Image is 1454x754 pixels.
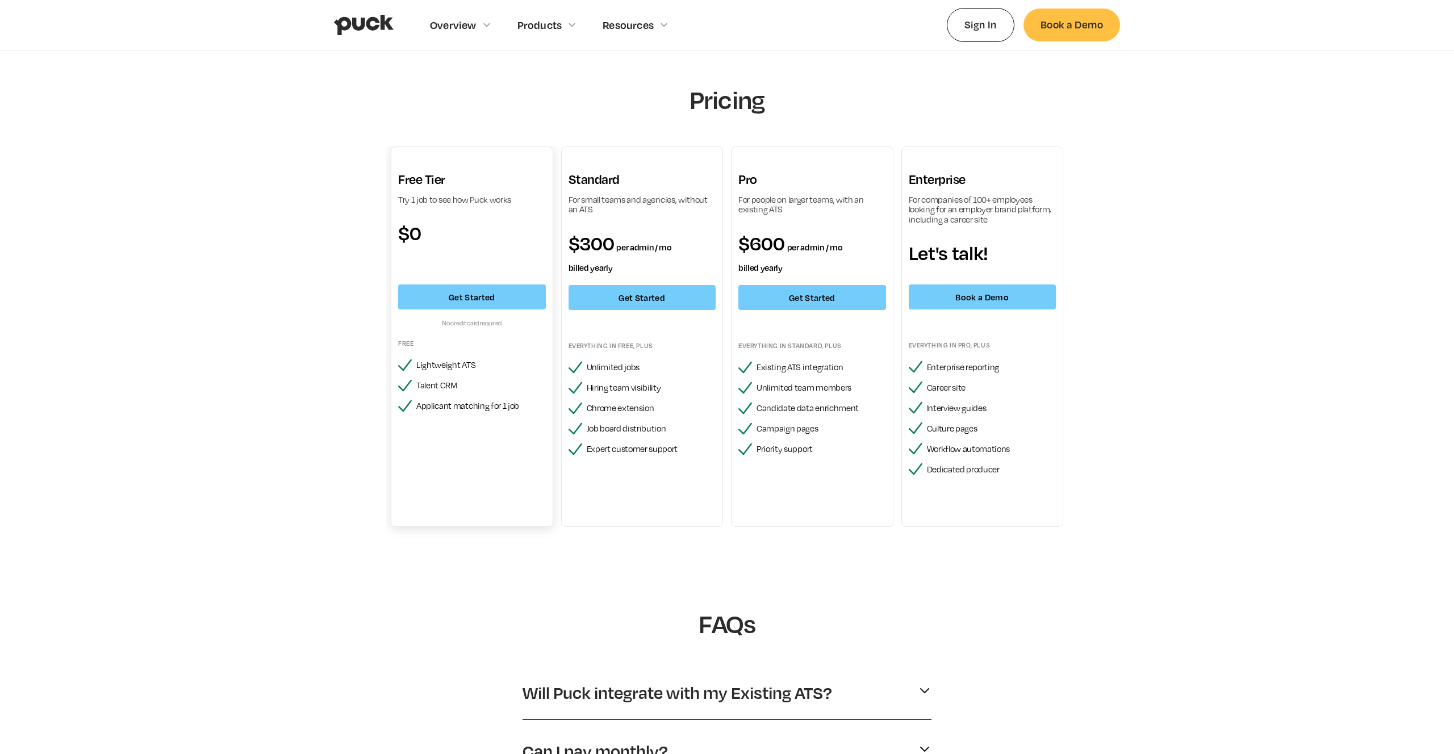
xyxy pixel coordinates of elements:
[398,284,546,309] a: Get Started
[947,8,1014,41] a: Sign In
[738,171,886,188] h3: Pro
[757,362,886,372] div: Existing ATS integration
[416,360,546,370] div: Lightweight ATS
[909,195,1056,225] div: For companies of 100+ employees looking for an employer brand platform, including a career site
[569,242,672,273] span: per admin / mo billed yearly
[738,233,886,274] div: $600
[587,362,716,372] div: Unlimited jobs
[398,171,546,188] h3: Free Tier
[738,242,842,273] span: per admin / mo billed yearly
[416,380,546,391] div: Talent CRM
[398,223,546,243] div: $0
[757,424,886,434] div: Campaign pages
[927,464,1056,475] div: Dedicated producer
[569,195,716,215] div: For small teams and agencies, without an ATS
[398,339,546,348] div: Free
[569,341,716,350] div: Everything in FREE, plus
[927,383,1056,393] div: Career site
[738,341,886,350] div: Everything in standard, plus
[517,19,562,31] div: Products
[757,383,886,393] div: Unlimited team members
[927,444,1056,454] div: Workflow automations
[569,233,716,274] div: $300
[909,242,1056,263] div: Let's talk!
[927,424,1056,434] div: Culture pages
[757,444,886,454] div: Priority support
[909,284,1056,309] a: Book a Demo
[587,444,716,454] div: Expert customer support
[909,171,1056,188] h3: Enterprise
[587,424,716,434] div: Job board distribution
[603,19,654,31] div: Resources
[542,85,912,115] h1: Pricing
[430,19,477,31] div: Overview
[927,403,1056,413] div: Interview guides
[416,401,546,411] div: Applicant matching for 1 job
[569,171,716,188] h3: Standard
[587,403,716,413] div: Chrome extension
[927,362,1056,372] div: Enterprise reporting
[587,383,716,393] div: Hiring team visibility
[398,319,546,328] div: No credit card required
[1023,9,1120,41] a: Book a Demo
[542,609,912,639] h1: FAQs
[523,682,832,703] p: Will Puck integrate with my Existing ATS?
[738,285,886,310] a: Get Started
[909,341,1056,350] div: Everything in pro, plus
[757,403,886,413] div: Candidate data enrichment
[738,195,886,215] div: For people on larger teams, with an existing ATS
[569,285,716,310] a: Get Started
[398,195,546,205] div: Try 1 job to see how Puck works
